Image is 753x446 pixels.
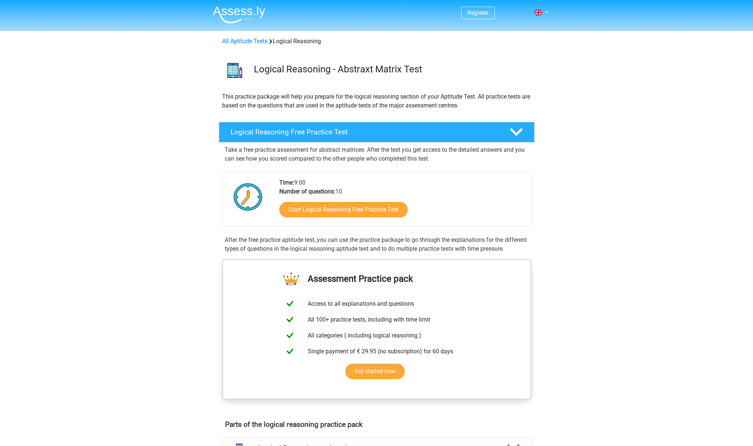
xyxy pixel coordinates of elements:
div: Logical Reasoning [219,37,534,46]
a: Logical Reasoning Free Practice Test [216,122,538,143]
a: Get started now [345,364,405,379]
img: Clock [229,178,267,215]
b: Number of questions: [279,188,335,195]
p: This practice package will help you prepare for the logical reasoning section of your Aptitude Te... [222,92,531,110]
h4: Parts of the logical reasoning practice pack [225,420,528,429]
a: Start Logical Reasoning Free Practice Test [279,202,408,217]
div: 9:00 10 [274,178,531,226]
a: Register [467,9,488,16]
h3: Logical Reasoning - Abstraxt Matrix Test [254,64,529,75]
img: Assessly [213,6,265,23]
div: After the free practice aptitude test, you can use the practice package to go through the explana... [222,236,532,253]
h4: Logical Reasoning Free Practice Test [231,128,498,136]
img: logical reasoning [219,55,251,86]
a: All Aptitude Tests [222,38,267,45]
p: Take a free practice assessment for abstract matrices. After the test you get access to the detai... [225,145,529,163]
b: Time: [279,179,294,186]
